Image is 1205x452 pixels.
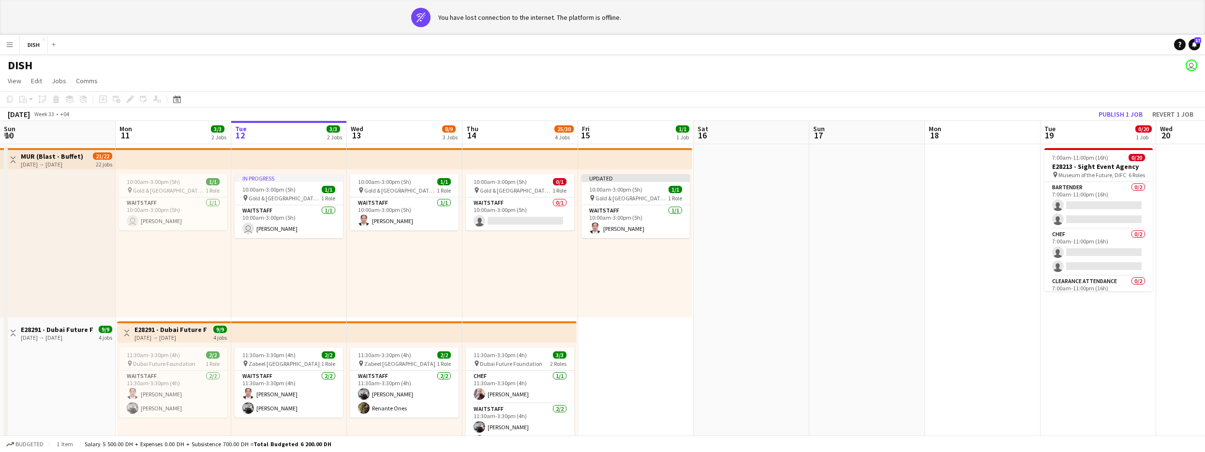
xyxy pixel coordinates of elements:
[93,152,112,160] span: 21/22
[32,110,56,118] span: Week 33
[474,351,527,359] span: 11:30am-3:30pm (4h)
[235,347,343,418] app-job-card: 11:30am-3:30pm (4h)2/2 Zabeel [GEOGRAPHIC_DATA]1 RoleWaitstaff2/211:30am-3:30pm (4h)[PERSON_NAME]...
[8,109,30,119] div: [DATE]
[211,134,226,141] div: 2 Jobs
[72,75,102,87] a: Comms
[322,351,335,359] span: 2/2
[669,186,682,193] span: 1/1
[580,130,590,141] span: 15
[1044,148,1153,291] div: 7:00am-11:00pm (16h)0/20E28213 - Sight Event Agency Museum of the Future, DIFC6 RolesBartender0/2...
[437,187,451,194] span: 1 Role
[5,439,45,450] button: Budgeted
[696,130,708,141] span: 16
[133,187,206,194] span: Gold & [GEOGRAPHIC_DATA], [PERSON_NAME] Rd - Al Quoz - Al Quoz Industrial Area 3 - [GEOGRAPHIC_DA...
[364,360,435,367] span: Zabeel [GEOGRAPHIC_DATA]
[119,371,227,418] app-card-role: Waitstaff2/211:30am-3:30pm (4h)[PERSON_NAME][PERSON_NAME]
[206,178,220,185] span: 1/1
[211,125,224,133] span: 3/3
[249,195,321,202] span: Gold & [GEOGRAPHIC_DATA], [PERSON_NAME] Rd - Al Quoz - Al Quoz Industrial Area 3 - [GEOGRAPHIC_DA...
[350,174,459,230] app-job-card: 10:00am-3:00pm (5h)1/1 Gold & [GEOGRAPHIC_DATA], [PERSON_NAME] Rd - Al Quoz - Al Quoz Industrial ...
[351,124,363,133] span: Wed
[1095,108,1146,121] button: Publish 1 job
[927,130,941,141] span: 18
[118,130,132,141] span: 11
[581,174,690,238] div: Updated10:00am-3:00pm (5h)1/1 Gold & [GEOGRAPHIC_DATA], [PERSON_NAME] Rd - Al Quoz - Al Quoz Indu...
[1044,229,1153,276] app-card-role: Chef0/27:00am-11:00pm (16h)
[349,130,363,141] span: 13
[1044,276,1153,323] app-card-role: Clearance Attendance0/27:00am-11:00pm (16h)
[15,441,44,448] span: Budgeted
[235,205,343,238] app-card-role: Waitstaff1/110:00am-3:00pm (5h) [PERSON_NAME]
[480,187,552,194] span: Gold & [GEOGRAPHIC_DATA], [PERSON_NAME] Rd - Al Quoz - Al Quoz Industrial Area 3 - [GEOGRAPHIC_DA...
[119,197,227,230] app-card-role: Waitstaff1/110:00am-3:00pm (5h) [PERSON_NAME]
[443,134,458,141] div: 3 Jobs
[554,125,574,133] span: 25/30
[1189,39,1200,50] a: 17
[242,351,296,359] span: 11:30am-3:30pm (4h)
[21,161,83,168] div: [DATE] → [DATE]
[581,205,690,238] app-card-role: Waitstaff1/110:00am-3:00pm (5h)[PERSON_NAME]
[206,351,220,359] span: 2/2
[595,195,668,202] span: Gold & [GEOGRAPHIC_DATA], [PERSON_NAME] Rd - Al Quoz - Al Quoz Industrial Area 3 - [GEOGRAPHIC_DA...
[21,325,93,334] h3: E28291 - Dubai Future Foundation Day 1
[213,326,227,333] span: 9/9
[127,351,180,359] span: 11:30am-3:30pm (4h)
[235,371,343,418] app-card-role: Waitstaff2/211:30am-3:30pm (4h)[PERSON_NAME][PERSON_NAME]
[60,110,69,118] div: +04
[474,178,527,185] span: 10:00am-3:00pm (5h)
[119,347,227,418] div: 11:30am-3:30pm (4h)2/2 Dubai Future Foundation1 RoleWaitstaff2/211:30am-3:30pm (4h)[PERSON_NAME][...
[99,326,112,333] span: 9/9
[206,360,220,367] span: 1 Role
[321,195,335,202] span: 1 Role
[327,134,342,141] div: 2 Jobs
[438,13,621,22] div: You have lost connection to the internet. The platform is offline.
[1052,154,1108,161] span: 7:00am-11:00pm (16h)
[235,174,343,238] div: In progress10:00am-3:00pm (5h)1/1 Gold & [GEOGRAPHIC_DATA], [PERSON_NAME] Rd - Al Quoz - Al Quoz ...
[1159,130,1173,141] span: 20
[350,347,459,418] div: 11:30am-3:30pm (4h)2/2 Zabeel [GEOGRAPHIC_DATA]1 RoleWaitstaff2/211:30am-3:30pm (4h)[PERSON_NAME]...
[20,35,48,54] button: DISH
[466,371,574,404] app-card-role: Chef1/111:30am-3:30pm (4h)[PERSON_NAME]
[466,404,574,451] app-card-role: Waitstaff2/211:30am-3:30pm (4h)[PERSON_NAME]Renante Ones
[812,130,825,141] span: 17
[466,347,574,451] app-job-card: 11:30am-3:30pm (4h)3/3 Dubai Future Foundation2 RolesChef1/111:30am-3:30pm (4h)[PERSON_NAME]Waits...
[206,187,220,194] span: 1 Role
[321,360,335,367] span: 1 Role
[4,124,15,133] span: Sun
[1194,37,1201,44] span: 17
[249,360,320,367] span: Zabeel [GEOGRAPHIC_DATA]
[235,124,247,133] span: Tue
[676,134,689,141] div: 1 Job
[676,125,689,133] span: 1/1
[437,351,451,359] span: 2/2
[242,186,296,193] span: 10:00am-3:00pm (5h)
[437,178,451,185] span: 1/1
[358,178,411,185] span: 10:00am-3:00pm (5h)
[234,130,247,141] span: 12
[48,75,70,87] a: Jobs
[1186,60,1197,71] app-user-avatar: Tracy Secreto
[31,76,42,85] span: Edit
[1136,134,1151,141] div: 1 Job
[581,174,690,182] div: Updated
[322,186,335,193] span: 1/1
[21,152,83,161] h3: MUR (Blast - Buffet)
[119,124,132,133] span: Mon
[466,174,574,230] app-job-card: 10:00am-3:00pm (5h)0/1 Gold & [GEOGRAPHIC_DATA], [PERSON_NAME] Rd - Al Quoz - Al Quoz Industrial ...
[8,76,21,85] span: View
[698,124,708,133] span: Sat
[127,178,180,185] span: 10:00am-3:00pm (5h)
[4,75,25,87] a: View
[1044,162,1153,171] h3: E28213 - Sight Event Agency
[99,333,112,341] div: 4 jobs
[52,76,66,85] span: Jobs
[929,124,941,133] span: Mon
[466,124,478,133] span: Thu
[21,334,93,341] div: [DATE] → [DATE]
[134,325,207,334] h3: E28291 - Dubai Future Foundation Day 1
[96,160,112,168] div: 22 jobs
[76,76,98,85] span: Comms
